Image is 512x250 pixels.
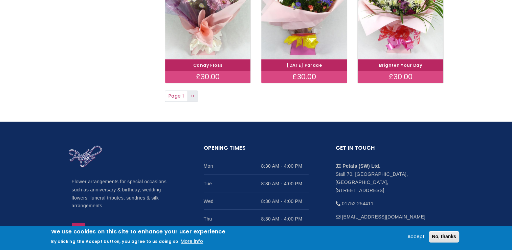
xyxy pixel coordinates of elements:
[429,231,459,243] button: No, thanks
[358,71,443,83] div: £30.00
[261,215,309,223] span: 8:30 AM - 4:00 PM
[51,228,225,235] h2: We use cookies on this site to enhance your user experience
[405,233,427,241] button: Accept
[336,194,441,208] li: 01752 254411
[165,71,251,83] div: £30.00
[336,208,441,221] li: [EMAIL_ADDRESS][DOMAIN_NAME]
[72,178,177,210] p: Flower arrangements for special occasions such as anniversary & birthday, wedding flowers, funera...
[181,237,203,246] button: More info
[193,62,222,68] a: Candy Floss
[379,62,422,68] a: Brighten Your Day
[287,62,322,68] a: [DATE] Parade
[336,157,441,194] li: Stall 70, [GEOGRAPHIC_DATA], [GEOGRAPHIC_DATA], [STREET_ADDRESS]
[261,197,309,205] span: 8:30 AM - 4:00 PM
[261,162,309,170] span: 8:30 AM - 4:00 PM
[204,174,309,192] li: Tue
[204,157,309,174] li: Mon
[204,192,309,210] li: Wed
[68,145,102,168] img: Home
[336,144,441,157] h2: Get in touch
[261,71,347,83] div: £30.00
[165,90,444,102] nav: Page navigation
[204,210,309,227] li: Thu
[342,163,380,169] strong: Petals (SW) Ltd.
[191,92,194,99] span: ››
[165,90,188,102] span: Page 1
[261,180,309,188] span: 8:30 AM - 4:00 PM
[204,144,309,157] h2: Opening Times
[51,238,179,244] p: By clicking the Accept button, you agree to us doing so.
